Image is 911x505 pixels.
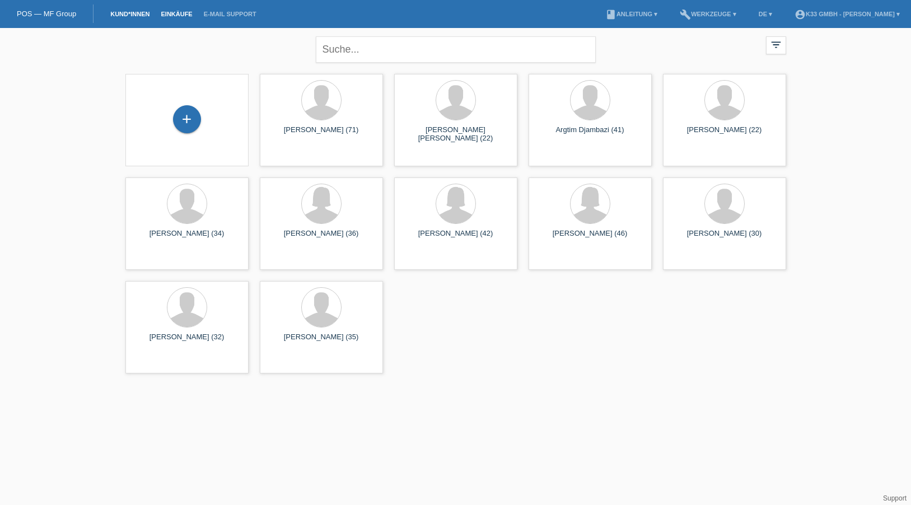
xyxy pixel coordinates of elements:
[883,494,907,502] a: Support
[316,36,596,63] input: Suche...
[134,229,240,247] div: [PERSON_NAME] (34)
[17,10,76,18] a: POS — MF Group
[538,125,643,143] div: Argtim Djambazi (41)
[753,11,778,17] a: DE ▾
[174,110,200,129] div: Kund*in hinzufügen
[770,39,782,51] i: filter_list
[600,11,663,17] a: bookAnleitung ▾
[269,229,374,247] div: [PERSON_NAME] (36)
[269,333,374,350] div: [PERSON_NAME] (35)
[672,125,777,143] div: [PERSON_NAME] (22)
[403,229,508,247] div: [PERSON_NAME] (42)
[269,125,374,143] div: [PERSON_NAME] (71)
[155,11,198,17] a: Einkäufe
[789,11,905,17] a: account_circleK33 GmbH - [PERSON_NAME] ▾
[198,11,262,17] a: E-Mail Support
[134,333,240,350] div: [PERSON_NAME] (32)
[672,229,777,247] div: [PERSON_NAME] (30)
[605,9,616,20] i: book
[680,9,691,20] i: build
[795,9,806,20] i: account_circle
[674,11,742,17] a: buildWerkzeuge ▾
[538,229,643,247] div: [PERSON_NAME] (46)
[105,11,155,17] a: Kund*innen
[403,125,508,143] div: [PERSON_NAME] [PERSON_NAME] (22)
